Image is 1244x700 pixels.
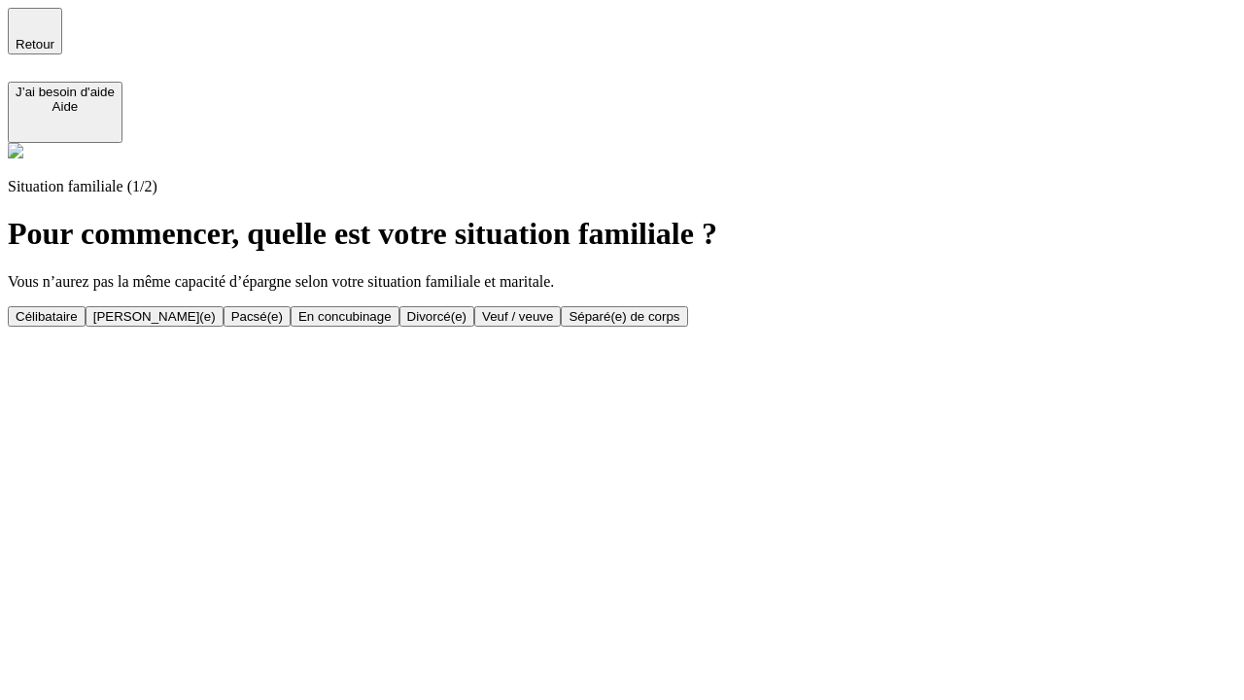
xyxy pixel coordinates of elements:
[8,8,62,54] button: Retour
[291,306,399,327] button: En concubinage
[8,82,122,143] button: J’ai besoin d'aideAide
[16,37,54,52] span: Retour
[8,143,23,158] img: alexis.png
[224,306,291,327] button: Pacsé(e)
[8,216,1236,252] h1: Pour commencer, quelle est votre situation familiale ?
[93,309,216,324] div: [PERSON_NAME](e)
[298,309,392,324] div: En concubinage
[407,309,466,324] div: Divorcé(e)
[86,306,224,327] button: [PERSON_NAME](e)
[569,309,679,324] div: Séparé(e) de corps
[8,306,86,327] button: Célibataire
[8,178,1236,195] p: Situation familiale (1/2)
[8,273,1236,291] p: Vous n’aurez pas la même capacité d’épargne selon votre situation familiale et maritale.
[561,306,687,327] button: Séparé(e) de corps
[16,99,115,114] div: Aide
[399,306,474,327] button: Divorcé(e)
[231,309,283,324] div: Pacsé(e)
[16,85,115,99] div: J’ai besoin d'aide
[482,309,553,324] div: Veuf / veuve
[16,309,78,324] div: Célibataire
[474,306,561,327] button: Veuf / veuve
